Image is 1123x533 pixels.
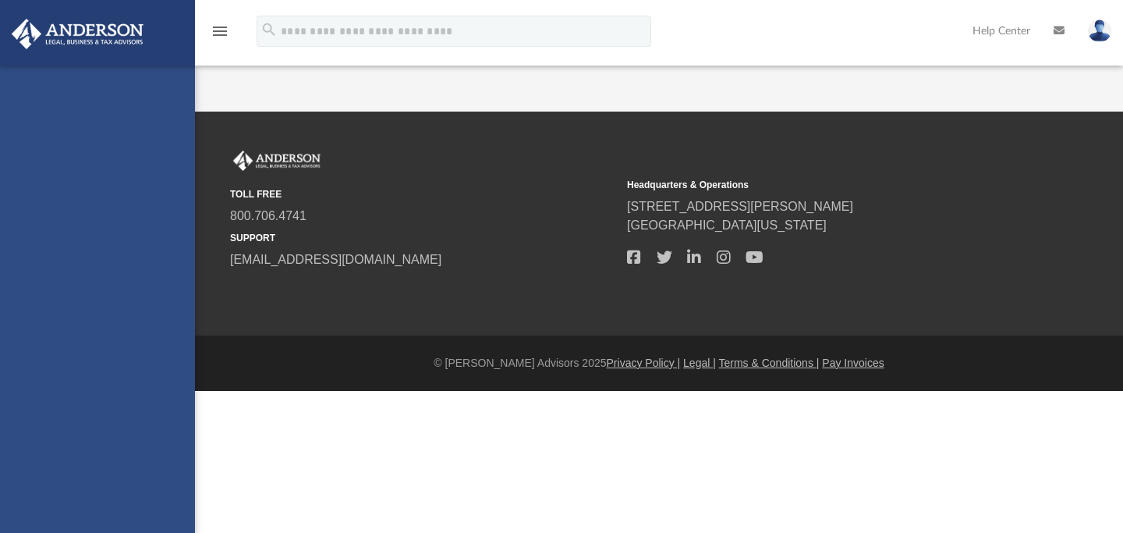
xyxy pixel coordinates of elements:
[230,209,306,222] a: 800.706.4741
[211,30,229,41] a: menu
[230,187,616,201] small: TOLL FREE
[607,357,681,369] a: Privacy Policy |
[683,357,716,369] a: Legal |
[627,219,827,232] a: [GEOGRAPHIC_DATA][US_STATE]
[7,19,148,49] img: Anderson Advisors Platinum Portal
[260,21,278,38] i: search
[230,253,441,266] a: [EMAIL_ADDRESS][DOMAIN_NAME]
[627,200,853,213] a: [STREET_ADDRESS][PERSON_NAME]
[627,178,1013,192] small: Headquarters & Operations
[230,151,324,171] img: Anderson Advisors Platinum Portal
[230,231,616,245] small: SUPPORT
[719,357,820,369] a: Terms & Conditions |
[822,357,884,369] a: Pay Invoices
[211,22,229,41] i: menu
[195,355,1123,371] div: © [PERSON_NAME] Advisors 2025
[1088,20,1111,42] img: User Pic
